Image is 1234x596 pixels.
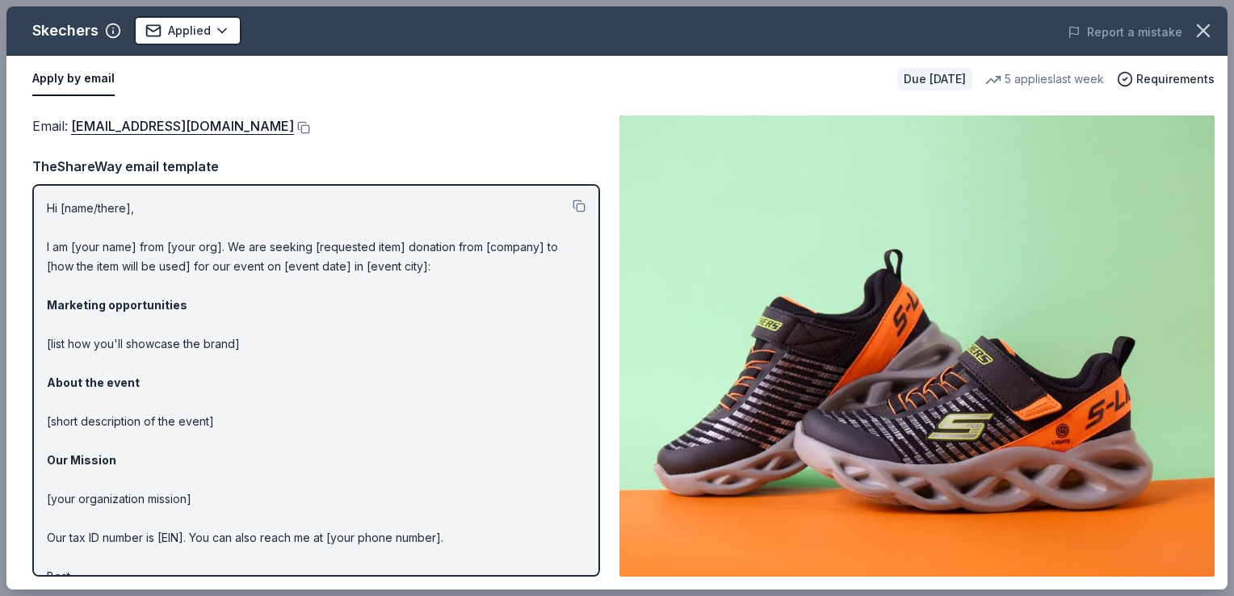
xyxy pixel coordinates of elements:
[47,453,116,467] strong: Our Mission
[32,18,99,44] div: Skechers
[168,21,211,40] span: Applied
[897,68,972,90] div: Due [DATE]
[47,376,140,389] strong: About the event
[47,298,187,312] strong: Marketing opportunities
[1136,69,1215,89] span: Requirements
[32,118,294,134] span: Email :
[32,156,600,177] div: TheShareWay email template
[71,115,294,136] a: [EMAIL_ADDRESS][DOMAIN_NAME]
[985,69,1104,89] div: 5 applies last week
[619,115,1215,577] img: Image for Skechers
[1068,23,1182,42] button: Report a mistake
[134,16,241,45] button: Applied
[32,62,115,96] button: Apply by email
[1117,69,1215,89] button: Requirements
